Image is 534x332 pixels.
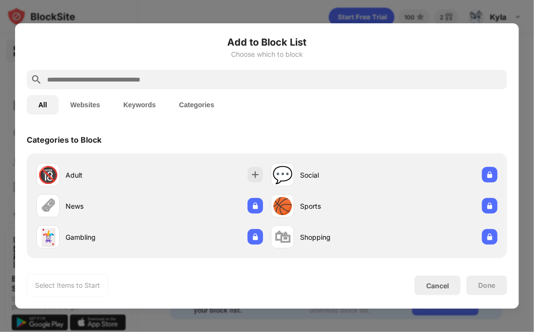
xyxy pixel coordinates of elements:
div: Social [300,170,384,180]
div: 🔞 [38,165,58,185]
div: 🃏 [38,227,58,247]
div: 🗞 [40,196,56,216]
button: Websites [59,95,112,115]
div: Cancel [426,282,449,290]
img: search.svg [31,74,42,85]
div: Done [478,282,496,289]
div: News [66,201,150,211]
div: Sports [300,201,384,211]
div: Shopping [300,232,384,242]
button: All [27,95,59,115]
button: Categories [167,95,226,115]
div: Select Items to Start [35,281,100,290]
div: Gambling [66,232,150,242]
div: 💬 [272,165,293,185]
button: Keywords [112,95,167,115]
div: Adult [66,170,150,180]
div: 🛍 [274,227,291,247]
div: Categories to Block [27,135,101,145]
h6: Add to Block List [27,35,507,50]
div: Choose which to block [27,50,507,58]
div: 🏀 [272,196,293,216]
